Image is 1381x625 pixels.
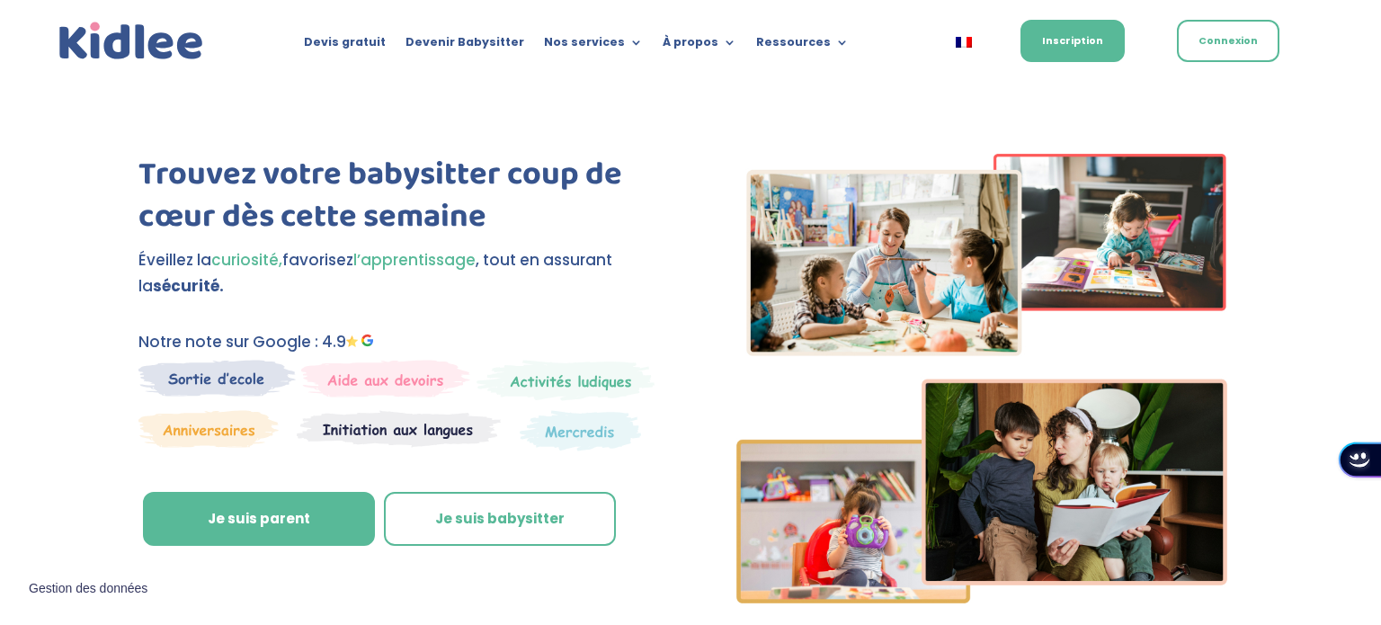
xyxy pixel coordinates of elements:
[18,570,158,608] button: Gestion des données
[756,36,849,56] a: Ressources
[143,492,375,546] a: Je suis parent
[956,37,972,48] img: Français
[138,329,661,355] p: Notre note sur Google : 4.9
[301,360,470,397] img: weekends
[544,36,643,56] a: Nos services
[55,18,208,65] img: logo_kidlee_bleu
[153,275,224,297] strong: sécurité.
[384,492,616,546] a: Je suis babysitter
[211,249,282,271] span: curiosité,
[663,36,736,56] a: À propos
[520,410,641,451] img: Thematique
[138,410,279,448] img: Anniversaire
[55,18,208,65] a: Kidlee Logo
[1177,20,1279,62] a: Connexion
[405,36,524,56] a: Devenir Babysitter
[353,249,476,271] span: l’apprentissage
[736,154,1227,603] img: Imgs-2
[138,154,661,247] h1: Trouvez votre babysitter coup de cœur dès cette semaine
[304,36,386,56] a: Devis gratuit
[138,247,661,299] p: Éveillez la favorisez , tout en assurant la
[477,360,655,401] img: Mercredi
[138,360,296,397] img: Sortie decole
[29,581,147,597] span: Gestion des données
[297,410,501,448] img: Atelier thematique
[1020,20,1125,62] a: Inscription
